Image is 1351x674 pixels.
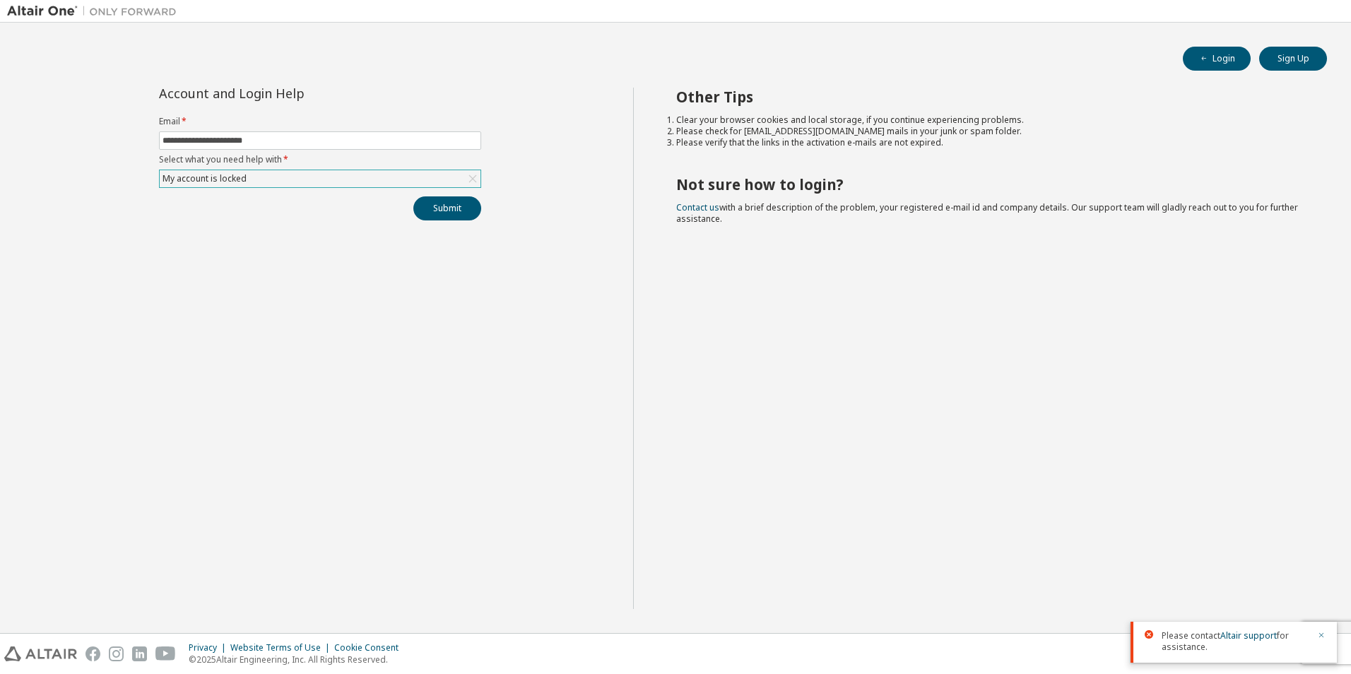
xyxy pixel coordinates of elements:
li: Please verify that the links in the activation e-mails are not expired. [676,137,1302,148]
li: Clear your browser cookies and local storage, if you continue experiencing problems. [676,114,1302,126]
button: Login [1183,47,1251,71]
p: © 2025 Altair Engineering, Inc. All Rights Reserved. [189,654,407,666]
div: Website Terms of Use [230,642,334,654]
button: Sign Up [1259,47,1327,71]
div: Cookie Consent [334,642,407,654]
h2: Other Tips [676,88,1302,106]
label: Email [159,116,481,127]
h2: Not sure how to login? [676,175,1302,194]
div: Privacy [189,642,230,654]
a: Altair support [1220,629,1277,642]
div: Account and Login Help [159,88,417,99]
img: instagram.svg [109,646,124,661]
span: Please contact for assistance. [1162,630,1309,653]
div: My account is locked [160,171,249,187]
span: with a brief description of the problem, your registered e-mail id and company details. Our suppo... [676,201,1298,225]
img: youtube.svg [155,646,176,661]
li: Please check for [EMAIL_ADDRESS][DOMAIN_NAME] mails in your junk or spam folder. [676,126,1302,137]
img: altair_logo.svg [4,646,77,661]
label: Select what you need help with [159,154,481,165]
button: Submit [413,196,481,220]
div: My account is locked [160,170,480,187]
img: facebook.svg [85,646,100,661]
img: linkedin.svg [132,646,147,661]
img: Altair One [7,4,184,18]
a: Contact us [676,201,719,213]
